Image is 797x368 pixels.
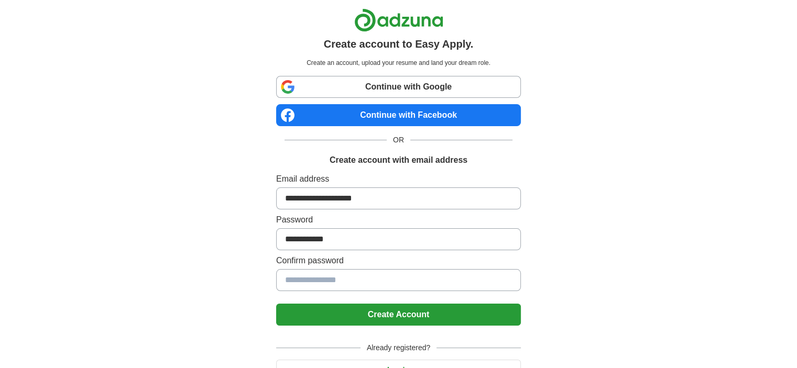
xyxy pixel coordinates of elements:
[276,214,521,226] label: Password
[276,76,521,98] a: Continue with Google
[354,8,443,32] img: Adzuna logo
[276,104,521,126] a: Continue with Facebook
[361,342,436,353] span: Already registered?
[276,304,521,326] button: Create Account
[324,36,474,52] h1: Create account to Easy Apply.
[330,154,467,166] h1: Create account with email address
[276,254,521,267] label: Confirm password
[276,173,521,185] label: Email address
[387,135,410,146] span: OR
[278,58,519,68] p: Create an account, upload your resume and land your dream role.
